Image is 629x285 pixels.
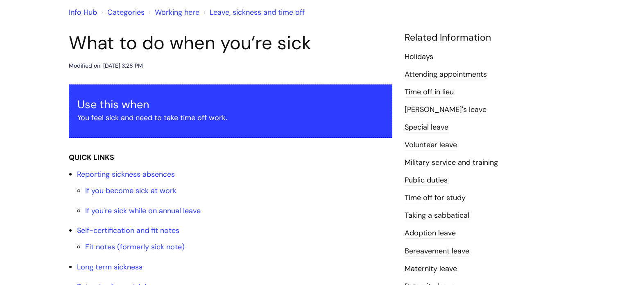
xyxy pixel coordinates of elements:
[405,122,448,133] a: Special leave
[405,69,487,80] a: Attending appointments
[99,6,145,19] li: Solution home
[155,7,199,17] a: Working here
[77,169,175,179] a: Reporting sickness absences
[201,6,305,19] li: Leave, sickness and time off
[77,111,384,124] p: You feel sick and need to take time off work.
[69,32,392,54] h1: What to do when you’re sick
[69,61,143,71] div: Modified on: [DATE] 3:28 PM
[405,52,433,62] a: Holidays
[405,87,454,98] a: Time off in lieu
[405,193,466,203] a: Time off for study
[107,7,145,17] a: Categories
[85,242,185,252] a: Fit notes (formerly sick note)
[147,6,199,19] li: Working here
[405,175,448,186] a: Public duties
[405,246,469,257] a: Bereavement leave
[405,140,457,150] a: Volunteer leave
[77,226,179,235] a: Self-certification and fit notes
[405,228,456,239] a: Adoption leave
[210,7,305,17] a: Leave, sickness and time off
[405,157,498,168] a: Military service and training
[69,7,97,17] a: Info Hub
[405,32,560,43] h4: Related Information
[85,186,176,196] a: If you become sick at work
[77,98,384,111] h3: Use this when
[69,153,114,162] strong: QUICK LINKS
[85,206,201,216] a: If you're sick while on annual leave
[405,105,486,115] a: [PERSON_NAME]'s leave
[405,210,469,221] a: Taking a sabbatical
[405,264,457,274] a: Maternity leave
[77,262,143,272] a: Long term sickness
